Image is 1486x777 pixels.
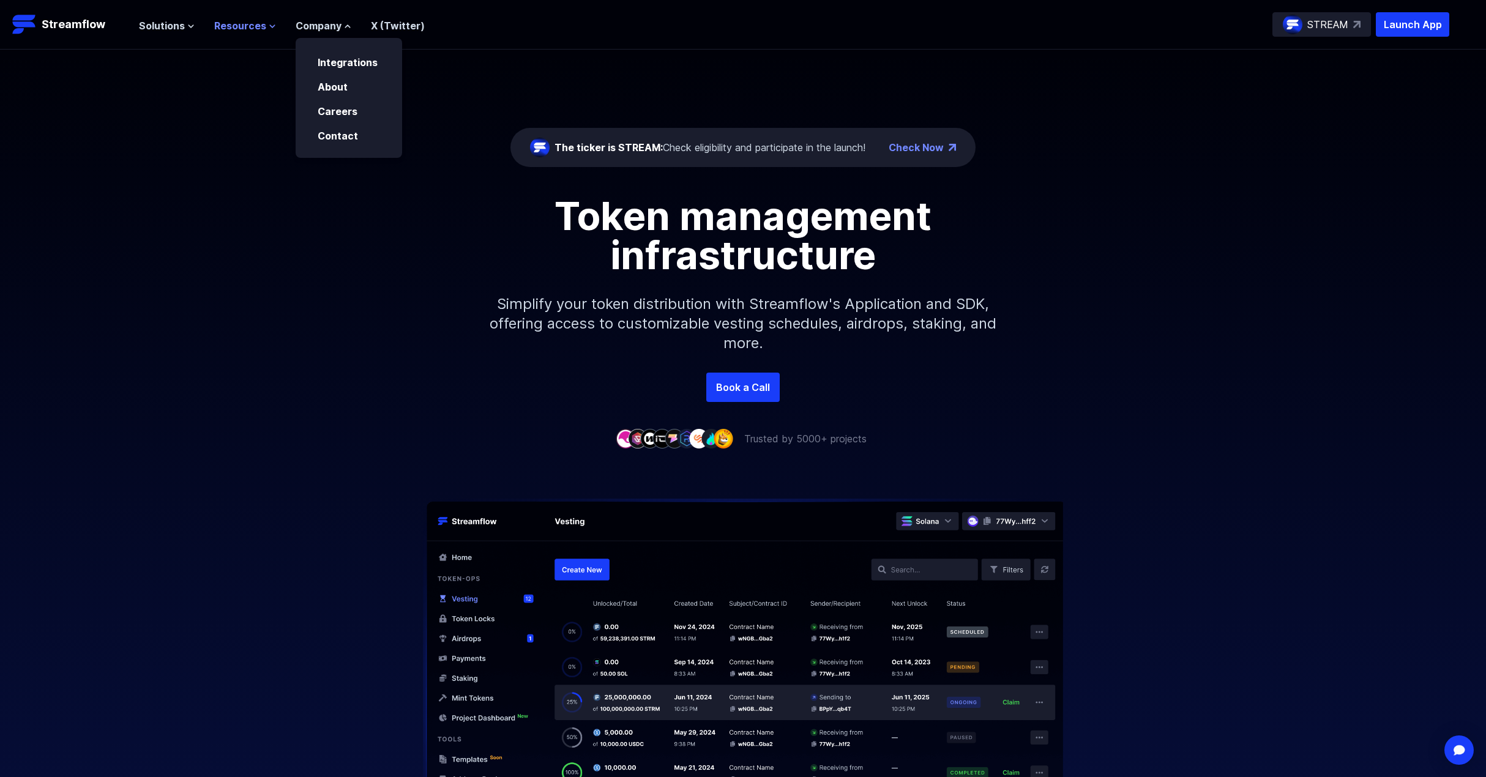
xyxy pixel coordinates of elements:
[744,431,867,446] p: Trusted by 5000+ projects
[640,429,660,448] img: company-3
[1353,21,1361,28] img: top-right-arrow.svg
[889,140,944,155] a: Check Now
[214,18,266,33] span: Resources
[1307,17,1348,32] p: STREAM
[318,130,358,142] a: Contact
[296,18,342,33] span: Company
[701,429,721,448] img: company-8
[468,196,1018,275] h1: Token management infrastructure
[1444,735,1474,765] div: Open Intercom Messenger
[139,18,195,33] button: Solutions
[677,429,696,448] img: company-6
[42,16,105,33] p: Streamflow
[616,429,635,448] img: company-1
[318,105,357,117] a: Careers
[1376,12,1449,37] button: Launch App
[628,429,648,448] img: company-2
[214,18,276,33] button: Resources
[12,12,127,37] a: Streamflow
[665,429,684,448] img: company-5
[296,18,351,33] button: Company
[12,12,37,37] img: Streamflow Logo
[371,20,425,32] a: X (Twitter)
[652,429,672,448] img: company-4
[689,429,709,448] img: company-7
[554,141,663,154] span: The ticker is STREAM:
[318,56,378,69] a: Integrations
[139,18,185,33] span: Solutions
[714,429,733,448] img: company-9
[318,81,348,93] a: About
[554,140,865,155] div: Check eligibility and participate in the launch!
[1272,12,1371,37] a: STREAM
[480,275,1006,373] p: Simplify your token distribution with Streamflow's Application and SDK, offering access to custom...
[530,138,550,157] img: streamflow-logo-circle.png
[1283,15,1302,34] img: streamflow-logo-circle.png
[949,144,956,151] img: top-right-arrow.png
[706,373,780,402] a: Book a Call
